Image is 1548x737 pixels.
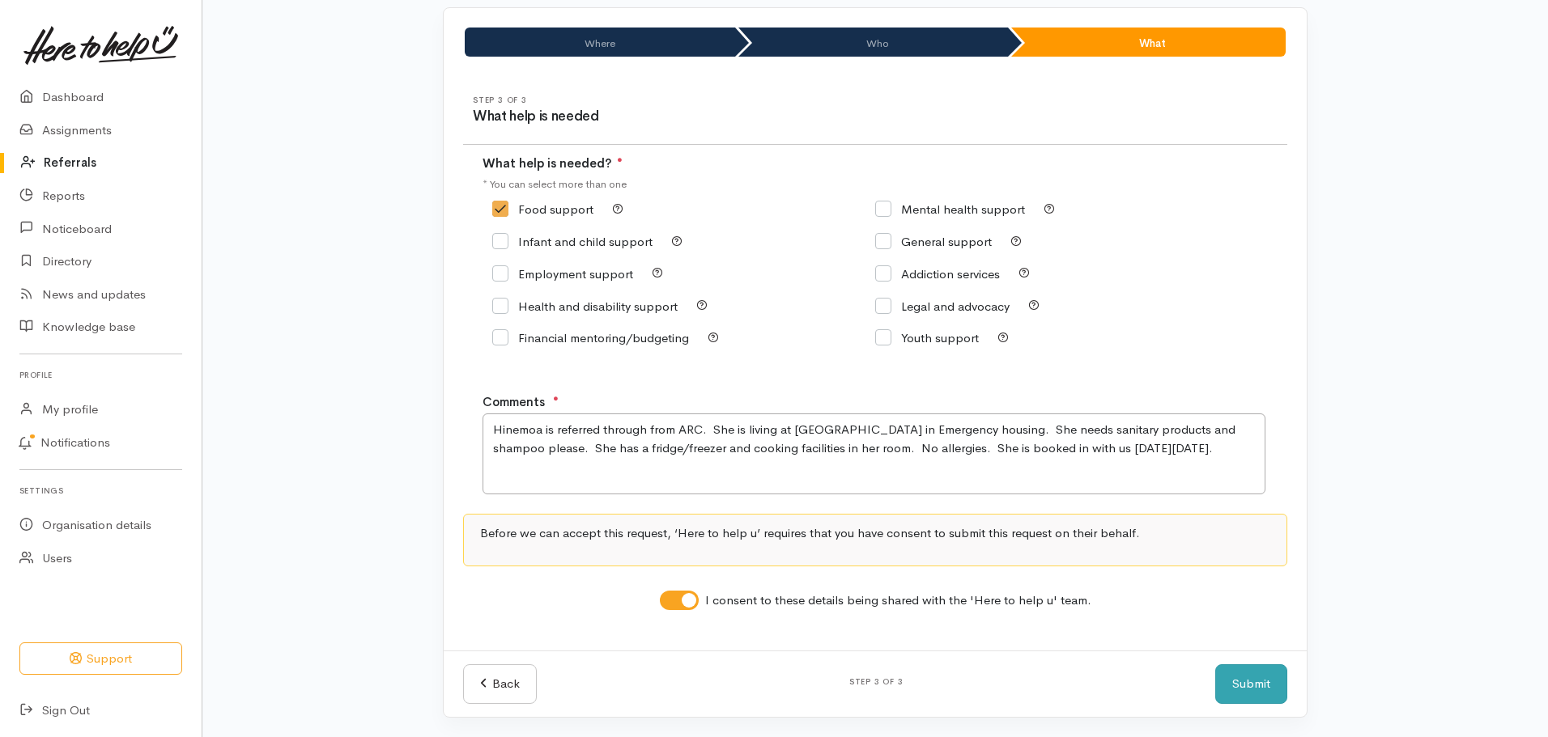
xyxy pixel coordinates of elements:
[617,154,623,165] sup: ●
[875,300,1010,312] label: Legal and advocacy
[553,392,559,404] sup: ●
[1215,664,1287,704] button: Submit
[483,155,623,173] label: What help is needed?
[492,268,633,280] label: Employment support
[492,203,593,215] label: Food support
[875,332,979,344] label: Youth support
[19,480,182,502] h6: Settings
[492,300,678,312] label: Health and disability support
[465,28,735,57] li: Where
[483,177,627,191] small: * You can select more than one
[463,664,537,704] a: Back
[483,393,545,412] label: Comments
[480,524,1270,543] p: Before we can accept this request, ‘Here to help u’ requires that you have consent to submit this...
[492,332,689,344] label: Financial mentoring/budgeting
[473,109,875,125] h3: What help is needed
[875,235,992,248] label: General support
[617,155,623,171] span: At least 1 option is required
[875,203,1025,215] label: Mental health support
[492,235,653,248] label: Infant and child support
[705,591,1091,610] label: I consent to these details being shared with the 'Here to help u' team.
[738,28,1009,57] li: Who
[1011,28,1286,57] li: What
[19,642,182,676] button: Support
[19,364,182,386] h6: Profile
[875,268,1000,280] label: Addiction services
[473,95,875,104] h6: Step 3 of 3
[556,677,1196,686] h6: Step 3 of 3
